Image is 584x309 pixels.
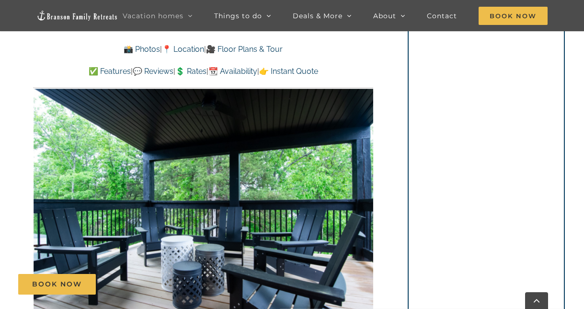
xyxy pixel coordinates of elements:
[479,7,548,25] span: Book Now
[133,67,173,76] a: 💬 Reviews
[162,45,204,54] a: 📍 Location
[293,12,343,19] span: Deals & More
[36,10,118,21] img: Branson Family Retreats Logo
[208,67,257,76] a: 📆 Availability
[373,12,396,19] span: About
[214,12,262,19] span: Things to do
[33,65,373,78] p: | | | |
[206,45,283,54] a: 🎥 Floor Plans & Tour
[32,280,82,288] span: Book Now
[89,67,131,76] a: ✅ Features
[18,274,96,295] a: Book Now
[33,43,373,56] p: | |
[123,12,183,19] span: Vacation homes
[124,45,160,54] a: 📸 Photos
[427,12,457,19] span: Contact
[175,67,206,76] a: 💲 Rates
[259,67,318,76] a: 👉 Instant Quote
